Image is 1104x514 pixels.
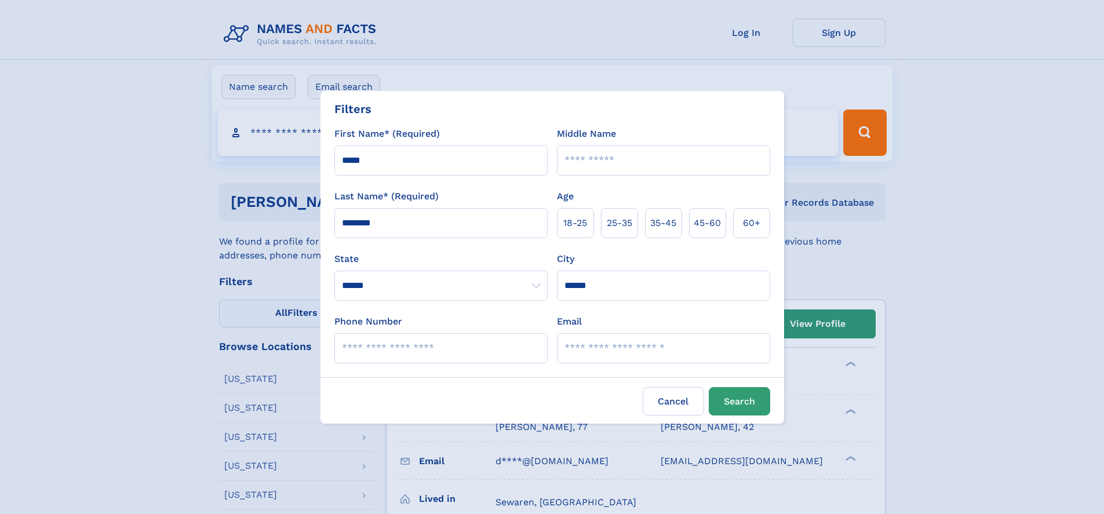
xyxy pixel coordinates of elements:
span: 45‑60 [694,216,721,230]
span: 25‑35 [607,216,632,230]
span: 60+ [743,216,760,230]
button: Search [709,387,770,415]
label: First Name* (Required) [334,127,440,141]
label: Phone Number [334,315,402,329]
label: Cancel [643,387,704,415]
label: Age [557,189,574,203]
label: Last Name* (Required) [334,189,439,203]
label: State [334,252,548,266]
label: Middle Name [557,127,616,141]
label: Email [557,315,582,329]
div: Filters [334,100,371,118]
span: 35‑45 [650,216,676,230]
span: 18‑25 [563,216,587,230]
label: City [557,252,574,266]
